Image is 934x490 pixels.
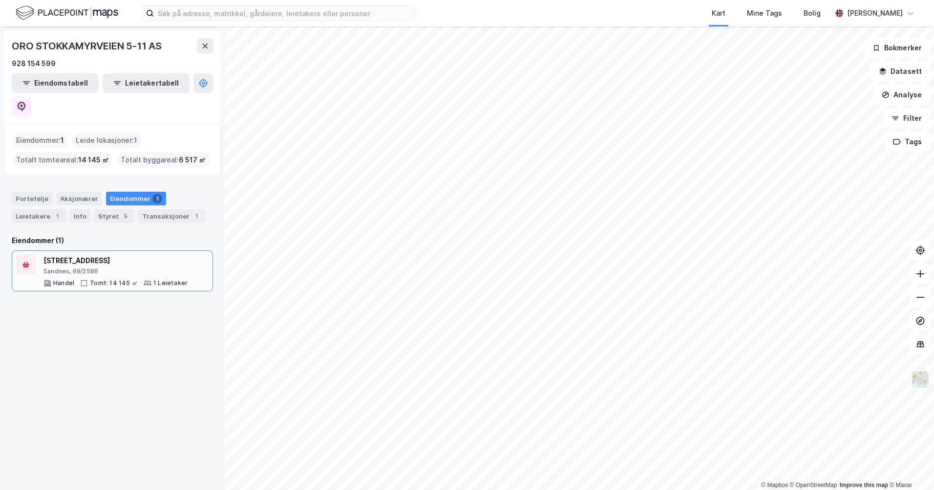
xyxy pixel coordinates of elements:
[12,152,113,168] div: Totalt tomteareal :
[52,211,62,221] div: 1
[864,38,930,58] button: Bokmerker
[153,279,188,287] div: 1 Leietaker
[885,443,934,490] iframe: Chat Widget
[179,154,206,166] span: 6 517 ㎡
[16,4,118,22] img: logo.f888ab2527a4732fd821a326f86c7f29.svg
[43,267,188,275] div: Sandnes, 69/2586
[138,209,205,223] div: Transaksjoner
[761,482,788,489] a: Mapbox
[70,209,90,223] div: Info
[12,73,99,93] button: Eiendomstabell
[712,7,725,19] div: Kart
[747,7,782,19] div: Mine Tags
[191,211,201,221] div: 1
[12,38,164,54] div: ORO STOKKAMYRVEIEN 5-11 AS
[870,62,930,81] button: Datasett
[78,154,109,166] span: 14 145 ㎡
[53,279,74,287] div: Handel
[847,7,903,19] div: [PERSON_NAME]
[12,133,68,148] div: Eiendommer :
[790,482,837,489] a: OpenStreetMap
[94,209,134,223] div: Styret
[103,73,190,93] button: Leietakertabell
[152,194,162,203] div: 1
[43,255,188,267] div: [STREET_ADDRESS]
[117,152,210,168] div: Totalt byggareal :
[883,109,930,128] button: Filter
[804,7,821,19] div: Bolig
[885,132,930,152] button: Tags
[873,85,930,105] button: Analyse
[12,192,52,205] div: Portefølje
[840,482,888,489] a: Improve this map
[56,192,102,205] div: Aksjonærer
[106,192,166,205] div: Eiendommer
[90,279,138,287] div: Tomt: 14 145 ㎡
[12,209,66,223] div: Leietakere
[61,134,64,146] span: 1
[12,235,213,246] div: Eiendommer (1)
[72,133,141,148] div: Leide lokasjoner :
[12,58,56,69] div: 928 154 599
[154,6,415,21] input: Søk på adresse, matrikkel, gårdeiere, leietakere eller personer
[121,211,130,221] div: 5
[134,134,137,146] span: 1
[911,370,930,389] img: Z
